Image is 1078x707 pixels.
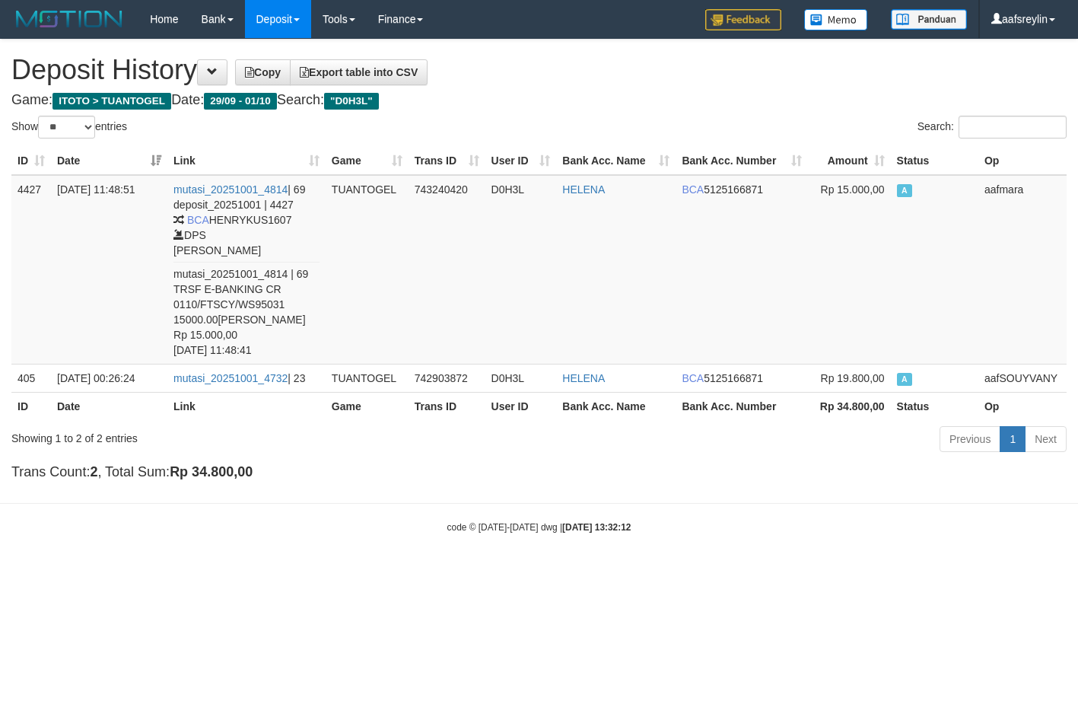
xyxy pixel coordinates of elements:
[173,372,288,384] a: mutasi_20251001_4732
[897,184,912,197] span: Approved
[11,392,51,420] th: ID
[11,465,1067,480] h4: Trans Count: , Total Sum:
[167,147,326,175] th: Link: activate to sort column ascending
[676,147,807,175] th: Bank Acc. Number: activate to sort column ascending
[11,364,51,392] td: 405
[940,426,1000,452] a: Previous
[676,392,807,420] th: Bank Acc. Number
[978,175,1067,365] td: aafmara
[167,175,326,365] td: | 69
[959,116,1067,139] input: Search:
[326,364,409,392] td: TUANTOGEL
[187,214,209,226] span: BCA
[11,175,51,365] td: 4427
[676,175,807,365] td: 5125166871
[562,372,605,384] a: HELENA
[409,392,485,420] th: Trans ID
[682,372,704,384] span: BCA
[326,147,409,175] th: Game: activate to sort column ascending
[167,364,326,392] td: | 23
[485,175,557,365] td: D0H3L
[682,183,704,196] span: BCA
[897,373,912,386] span: Approved
[409,175,485,365] td: 743240420
[11,8,127,30] img: MOTION_logo.png
[978,392,1067,420] th: Op
[167,392,326,420] th: Link
[51,147,167,175] th: Date: activate to sort column ascending
[804,9,868,30] img: Button%20Memo.svg
[11,147,51,175] th: ID: activate to sort column ascending
[409,364,485,392] td: 742903872
[204,93,277,110] span: 29/09 - 01/10
[447,522,631,533] small: code © [DATE]-[DATE] dwg |
[51,392,167,420] th: Date
[170,464,253,479] strong: Rp 34.800,00
[90,464,97,479] strong: 2
[808,147,891,175] th: Amount: activate to sort column ascending
[562,522,631,533] strong: [DATE] 13:32:12
[11,93,1067,108] h4: Game: Date: Search:
[562,183,605,196] a: HELENA
[891,147,978,175] th: Status
[11,116,127,139] label: Show entries
[11,425,437,446] div: Showing 1 to 2 of 2 entries
[485,392,557,420] th: User ID
[51,175,167,365] td: [DATE] 11:48:51
[173,197,320,358] div: deposit_20251001 | 4427 HENRYKUS1607 DPS [PERSON_NAME] mutasi_20251001_4814 | 69 TRSF E-BANKING C...
[917,116,1067,139] label: Search:
[891,392,978,420] th: Status
[821,372,885,384] span: Rp 19.800,00
[300,66,418,78] span: Export table into CSV
[705,9,781,30] img: Feedback.jpg
[556,392,676,420] th: Bank Acc. Name
[485,147,557,175] th: User ID: activate to sort column ascending
[245,66,281,78] span: Copy
[485,364,557,392] td: D0H3L
[290,59,428,85] a: Export table into CSV
[821,183,885,196] span: Rp 15.000,00
[978,364,1067,392] td: aafSOUYVANY
[1025,426,1067,452] a: Next
[11,55,1067,85] h1: Deposit History
[676,364,807,392] td: 5125166871
[820,400,885,412] strong: Rp 34.800,00
[324,93,379,110] span: "D0H3L"
[173,183,288,196] a: mutasi_20251001_4814
[326,392,409,420] th: Game
[891,9,967,30] img: panduan.png
[1000,426,1026,452] a: 1
[978,147,1067,175] th: Op
[326,175,409,365] td: TUANTOGEL
[51,364,167,392] td: [DATE] 00:26:24
[52,93,171,110] span: ITOTO > TUANTOGEL
[38,116,95,139] select: Showentries
[409,147,485,175] th: Trans ID: activate to sort column ascending
[556,147,676,175] th: Bank Acc. Name: activate to sort column ascending
[235,59,291,85] a: Copy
